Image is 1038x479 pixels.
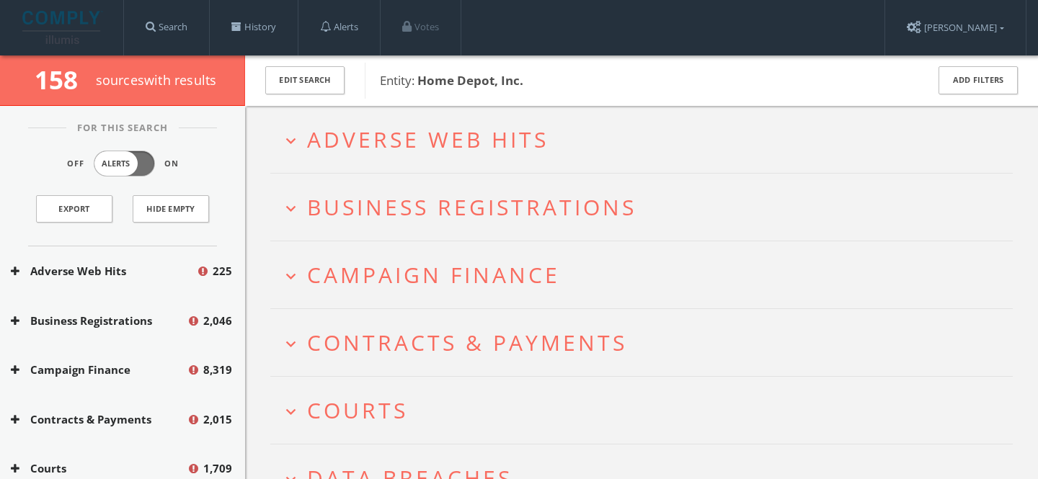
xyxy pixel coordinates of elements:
span: 158 [35,63,90,97]
span: 225 [213,263,232,279]
span: source s with results [96,71,217,89]
span: Business Registrations [307,192,636,222]
button: expand_moreBusiness Registrations [281,195,1013,219]
button: Courts [11,460,187,477]
button: Edit Search [265,66,345,94]
span: 1,709 [203,460,232,477]
button: Adverse Web Hits [11,263,196,279]
i: expand_more [281,402,301,421]
span: Adverse Web Hits [307,125,549,154]
span: For This Search [66,121,179,135]
i: expand_more [281,131,301,151]
span: 8,319 [203,362,232,378]
button: expand_moreAdverse Web Hits [281,127,1013,151]
button: Add Filters [939,66,1018,94]
button: expand_moreCampaign Finance [281,263,1013,287]
span: Off [67,158,84,170]
button: Hide Empty [133,195,209,223]
span: Courts [307,395,408,425]
a: Export [36,195,112,223]
span: 2,046 [203,313,232,329]
span: On [164,158,179,170]
i: expand_more [281,334,301,354]
button: expand_moreCourts [281,398,1013,422]
b: Home Depot, Inc. [417,72,523,89]
button: Campaign Finance [11,362,187,378]
i: expand_more [281,267,301,286]
span: 2,015 [203,411,232,428]
span: Entity: [380,72,523,89]
img: illumis [22,11,103,44]
button: Business Registrations [11,313,187,329]
i: expand_more [281,199,301,218]
span: Campaign Finance [307,260,560,290]
span: Contracts & Payments [307,328,627,357]
button: Contracts & Payments [11,411,187,428]
button: expand_moreContracts & Payments [281,331,1013,354]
